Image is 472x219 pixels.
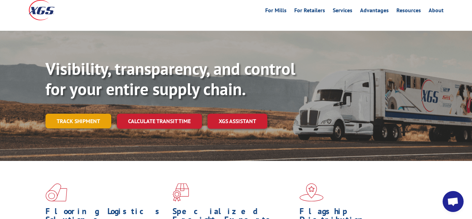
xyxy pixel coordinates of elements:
[45,58,295,100] b: Visibility, transparency, and control for your entire supply chain.
[300,183,324,202] img: xgs-icon-flagship-distribution-model-red
[45,114,111,128] a: Track shipment
[294,8,325,15] a: For Retailers
[333,8,352,15] a: Services
[360,8,389,15] a: Advantages
[117,114,202,129] a: Calculate transit time
[45,183,67,202] img: xgs-icon-total-supply-chain-intelligence-red
[172,183,189,202] img: xgs-icon-focused-on-flooring-red
[265,8,287,15] a: For Mills
[429,8,444,15] a: About
[443,191,464,212] div: Open chat
[396,8,421,15] a: Resources
[207,114,267,129] a: XGS ASSISTANT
